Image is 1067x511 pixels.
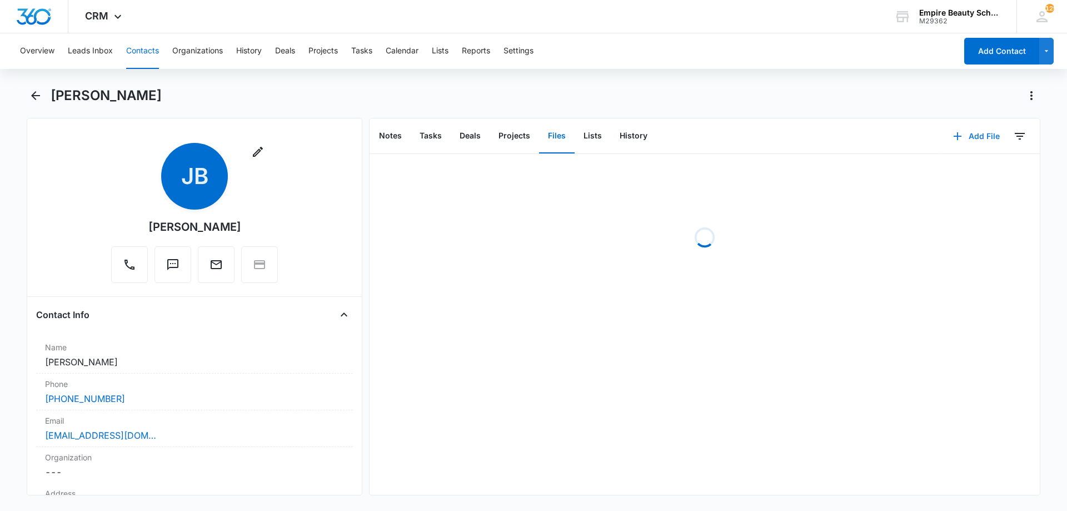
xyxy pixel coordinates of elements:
[111,264,148,273] a: Call
[198,264,235,273] a: Email
[351,33,372,69] button: Tasks
[308,33,338,69] button: Projects
[161,143,228,210] span: JB
[68,33,113,69] button: Leads Inbox
[611,119,656,153] button: History
[942,123,1011,150] button: Add File
[432,33,448,69] button: Lists
[148,219,241,235] div: [PERSON_NAME]
[36,308,89,321] h4: Contact Info
[386,33,418,69] button: Calendar
[1045,4,1054,13] div: notifications count
[1023,87,1040,105] button: Actions
[36,410,353,447] div: Email[EMAIL_ADDRESS][DOMAIN_NAME]
[126,33,159,69] button: Contacts
[575,119,611,153] button: Lists
[503,33,533,69] button: Settings
[154,264,191,273] a: Text
[45,415,344,426] label: Email
[111,246,148,283] button: Call
[275,33,295,69] button: Deals
[36,337,353,374] div: Name[PERSON_NAME]
[45,341,344,353] label: Name
[45,392,125,405] a: [PHONE_NUMBER]
[172,33,223,69] button: Organizations
[27,87,44,105] button: Back
[462,33,490,69] button: Reports
[36,374,353,410] div: Phone[PHONE_NUMBER]
[51,87,162,104] h1: [PERSON_NAME]
[370,119,411,153] button: Notes
[45,429,156,442] a: [EMAIL_ADDRESS][DOMAIN_NAME]
[45,488,344,499] label: Address
[964,38,1039,65] button: Add Contact
[490,119,539,153] button: Projects
[45,465,344,479] dd: ---
[45,355,344,369] dd: [PERSON_NAME]
[45,452,344,463] label: Organization
[539,119,575,153] button: Files
[1011,127,1029,145] button: Filters
[919,8,1000,17] div: account name
[198,246,235,283] button: Email
[236,33,262,69] button: History
[411,119,451,153] button: Tasks
[45,378,344,390] label: Phone
[919,17,1000,25] div: account id
[451,119,490,153] button: Deals
[154,246,191,283] button: Text
[1045,4,1054,13] span: 129
[20,33,54,69] button: Overview
[85,10,108,22] span: CRM
[335,306,353,324] button: Close
[36,447,353,483] div: Organization---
